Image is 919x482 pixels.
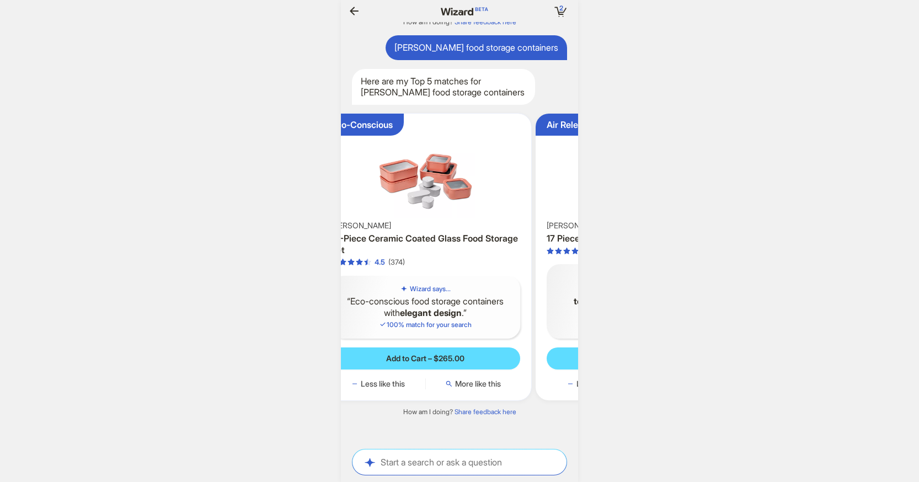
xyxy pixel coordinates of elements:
span: star [563,248,570,255]
span: 2 [559,4,563,12]
h3: 17 Piece Glass Food Storage Set [547,233,736,244]
div: Eco-Conscious [331,119,393,131]
h3: 14-Piece Ceramic Coated Glass Food Storage Set [331,233,520,256]
div: How am I doing? [341,18,578,26]
span: star [547,248,554,255]
span: Less like this [576,379,621,389]
img: 17 Piece Glass Food Storage Set [540,118,742,218]
span: star [364,259,371,266]
div: (374) [388,258,405,267]
span: Add to Cart – $265.00 [386,354,464,363]
span: star [339,259,346,266]
span: star [555,248,562,255]
b: elegant design [400,307,462,318]
q: A with to keep food fresh and organized [555,284,727,318]
div: Air Release Technology [547,119,642,131]
button: Less like this [331,378,425,389]
div: 4.5 out of 5 stars [547,247,601,256]
span: More like this [455,379,501,389]
h5: Wizard says... [410,285,451,293]
div: How am I doing? [341,408,578,416]
div: Here are my Top 5 matches for [PERSON_NAME] food storage containers [352,69,535,105]
span: 100 % match for your search [379,320,472,329]
div: Eco-Conscious14-Piece Ceramic Coated Glass Food Storage Set[PERSON_NAME]14-Piece Ceramic Coated G... [320,114,531,400]
span: [PERSON_NAME] [547,221,607,231]
img: 14-Piece Ceramic Coated Glass Food Storage Set [324,118,527,218]
button: More like this [426,378,520,389]
div: [PERSON_NAME] food storage containers [386,35,567,60]
a: Share feedback here [455,18,516,26]
span: star [571,248,579,255]
a: Share feedback here [455,408,516,416]
span: Less like this [361,379,405,389]
span: [PERSON_NAME] [331,221,391,231]
span: star [356,259,363,266]
button: Add to Cart – $265.00 [331,347,520,369]
b: air release technology [574,284,699,307]
div: 4.5 [375,258,385,267]
q: Eco-conscious food storage containers with . [340,296,511,319]
span: star [348,259,355,266]
div: 4.5 out of 5 stars [331,258,385,267]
